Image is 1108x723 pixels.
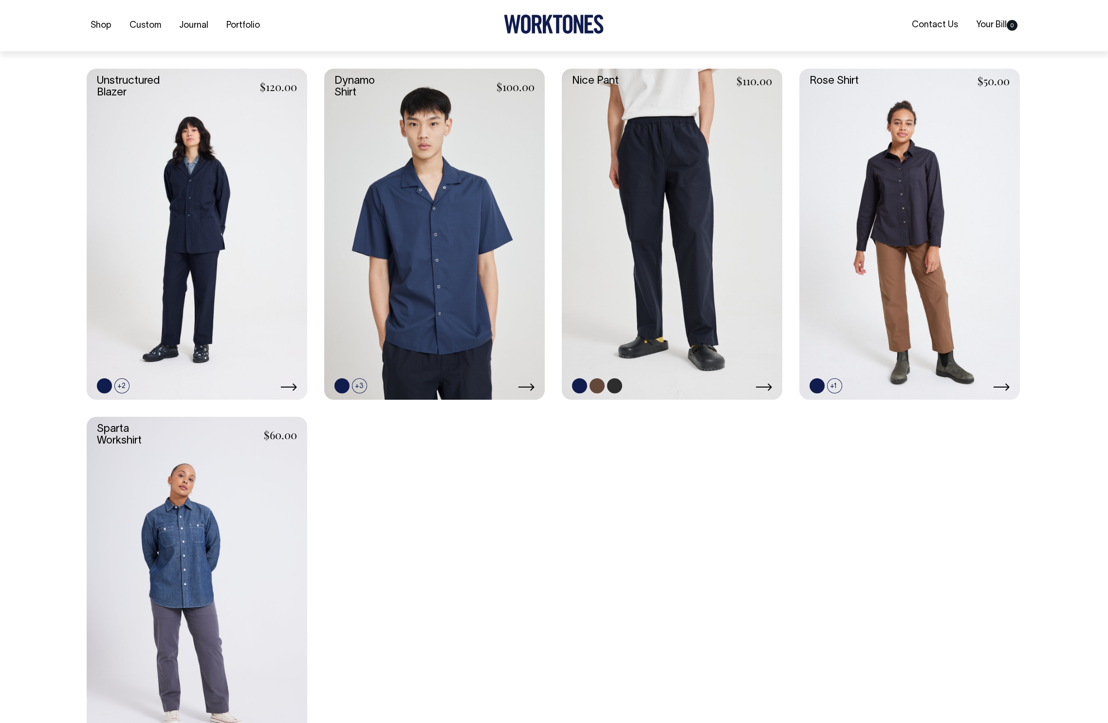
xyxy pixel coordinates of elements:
[175,18,212,34] a: Journal
[114,378,129,393] span: +2
[352,378,367,393] span: +3
[908,17,962,33] a: Contact Us
[222,18,264,34] a: Portfolio
[126,18,165,34] a: Custom
[87,18,115,34] a: Shop
[1007,20,1017,31] span: 0
[972,17,1021,33] a: Your Bill0
[827,378,842,393] span: +1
